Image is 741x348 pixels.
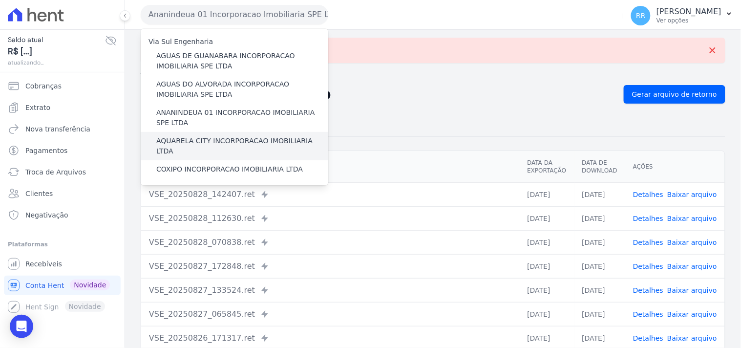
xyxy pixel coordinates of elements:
[8,58,105,67] span: atualizando...
[141,71,725,81] nav: Breadcrumb
[519,230,574,254] td: [DATE]
[149,261,511,272] div: VSE_20250827_172848.ret
[667,262,717,270] a: Baixar arquivo
[25,281,64,290] span: Conta Hent
[519,254,574,278] td: [DATE]
[633,262,663,270] a: Detalhes
[148,38,213,45] label: Via Sul Engenharia
[156,108,328,128] label: ANANINDEUA 01 INCORPORACAO IMOBILIARIA SPE LTDA
[633,286,663,294] a: Detalhes
[149,213,511,224] div: VSE_20250828_112630.ret
[574,278,625,302] td: [DATE]
[667,215,717,222] a: Baixar arquivo
[8,76,117,317] nav: Sidebar
[4,119,121,139] a: Nova transferência
[667,334,717,342] a: Baixar arquivo
[667,239,717,246] a: Baixar arquivo
[574,302,625,326] td: [DATE]
[25,259,62,269] span: Recebíveis
[4,254,121,274] a: Recebíveis
[4,276,121,295] a: Conta Hent Novidade
[633,239,663,246] a: Detalhes
[667,286,717,294] a: Baixar arquivo
[656,7,721,17] p: [PERSON_NAME]
[633,334,663,342] a: Detalhes
[25,124,90,134] span: Nova transferência
[149,308,511,320] div: VSE_20250827_065845.ret
[574,254,625,278] td: [DATE]
[632,89,717,99] span: Gerar arquivo de retorno
[636,12,645,19] span: RR
[141,151,519,183] th: Arquivo
[70,280,110,290] span: Novidade
[156,164,303,174] label: COXIPO INCORPORACAO IMOBILIARIA LTDA
[656,17,721,24] p: Ver opções
[8,35,105,45] span: Saldo atual
[4,205,121,225] a: Negativação
[625,151,725,183] th: Ações
[633,215,663,222] a: Detalhes
[141,87,616,101] h2: Exportações de Retorno
[25,81,62,91] span: Cobranças
[156,51,328,71] label: AGUAS DE GUANABARA INCORPORACAO IMOBILIARIA SPE LTDA
[8,45,105,58] span: R$ [...]
[4,162,121,182] a: Troca de Arquivos
[149,332,511,344] div: VSE_20250826_171317.ret
[4,141,121,160] a: Pagamentos
[574,151,625,183] th: Data de Download
[25,103,50,112] span: Extrato
[25,146,67,155] span: Pagamentos
[141,5,328,24] button: Ananindeua 01 Incorporacao Imobiliaria SPE LTDA
[633,310,663,318] a: Detalhes
[149,237,511,248] div: VSE_20250828_070838.ret
[25,167,86,177] span: Troca de Arquivos
[8,239,117,250] div: Plataformas
[4,98,121,117] a: Extrato
[4,76,121,96] a: Cobranças
[574,182,625,206] td: [DATE]
[519,182,574,206] td: [DATE]
[633,191,663,198] a: Detalhes
[25,210,68,220] span: Negativação
[25,189,53,198] span: Clientes
[667,310,717,318] a: Baixar arquivo
[667,191,717,198] a: Baixar arquivo
[10,315,33,338] div: Open Intercom Messenger
[519,151,574,183] th: Data da Exportação
[519,278,574,302] td: [DATE]
[574,206,625,230] td: [DATE]
[149,284,511,296] div: VSE_20250827_133524.ret
[623,2,741,29] button: RR [PERSON_NAME] Ver opções
[156,182,328,203] label: IDEALE PREMIUM INCORPORACAO IMOBILIARIA LTDA
[519,302,574,326] td: [DATE]
[4,184,121,203] a: Clientes
[624,85,725,104] a: Gerar arquivo de retorno
[574,230,625,254] td: [DATE]
[156,79,328,100] label: AGUAS DO ALVORADA INCORPORACAO IMOBILIARIA SPE LTDA
[149,189,511,200] div: VSE_20250828_142407.ret
[156,136,328,156] label: AQUARELA CITY INCORPORACAO IMOBILIARIA LTDA
[519,206,574,230] td: [DATE]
